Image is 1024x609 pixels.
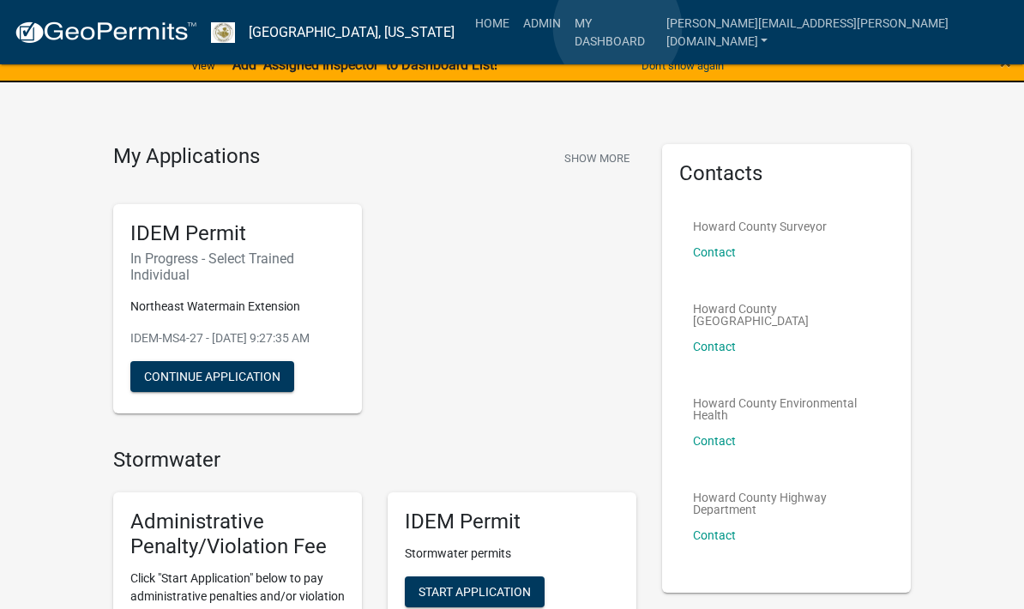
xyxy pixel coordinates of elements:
span: Start Application [419,585,531,599]
h6: In Progress - Select Trained Individual [130,250,345,283]
a: View [184,51,222,80]
p: Howard County Surveyor [693,220,827,232]
a: Contact [693,434,736,448]
a: Contact [693,528,736,542]
button: Don't show again [635,51,731,80]
h5: Contacts [679,161,894,186]
button: Close [1000,51,1011,72]
p: Stormwater permits [405,545,619,563]
h5: Administrative Penalty/Violation Fee [130,510,345,559]
a: [GEOGRAPHIC_DATA], [US_STATE] [249,18,455,47]
h4: My Applications [113,144,260,170]
strong: Add "Assigned Inspector" to Dashboard List! [232,57,497,73]
h5: IDEM Permit [130,221,345,246]
h5: IDEM Permit [405,510,619,534]
p: Howard County Highway Department [693,491,880,516]
a: Home [468,7,516,39]
a: Admin [516,7,568,39]
h4: Stormwater [113,448,636,473]
a: Contact [693,245,736,259]
button: Show More [557,144,636,172]
a: Contact [693,340,736,353]
a: My Dashboard [568,7,660,57]
a: [PERSON_NAME][EMAIL_ADDRESS][PERSON_NAME][DOMAIN_NAME] [660,7,1010,57]
p: Howard County Environmental Health [693,397,880,421]
button: Start Application [405,576,545,607]
p: Howard County [GEOGRAPHIC_DATA] [693,303,880,327]
button: Continue Application [130,361,294,392]
img: Howard County, Indiana [211,22,235,43]
p: IDEM-MS4-27 - [DATE] 9:27:35 AM [130,329,345,347]
p: Northeast Watermain Extension [130,298,345,316]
